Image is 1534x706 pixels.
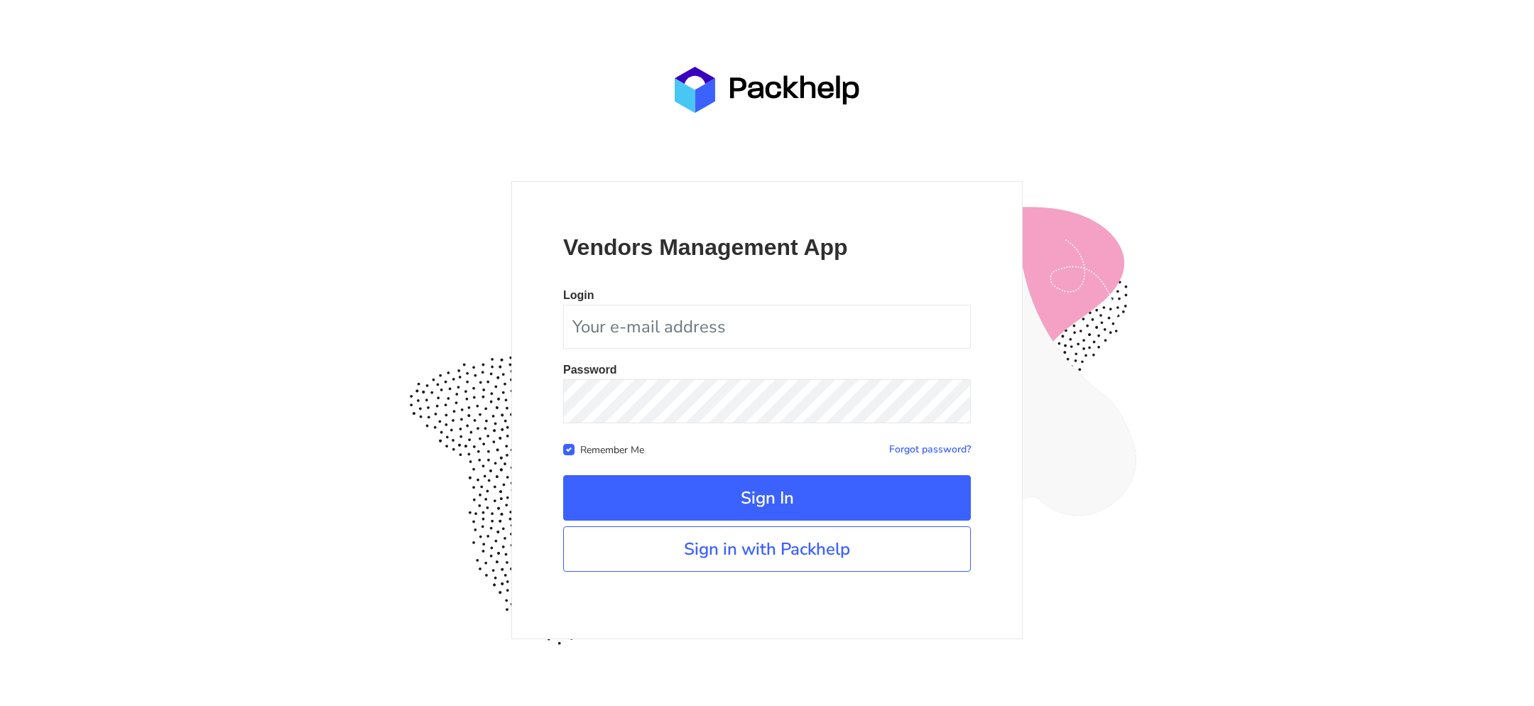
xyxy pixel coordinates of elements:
label: Remember Me [580,441,644,457]
a: Sign in with Packhelp [563,526,971,572]
input: Your e-mail address [563,305,971,349]
a: Forgot password? [889,442,971,456]
button: Sign In [563,475,971,521]
p: Vendors Management App [563,233,971,261]
p: Login [563,290,971,301]
p: Password [563,364,971,376]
